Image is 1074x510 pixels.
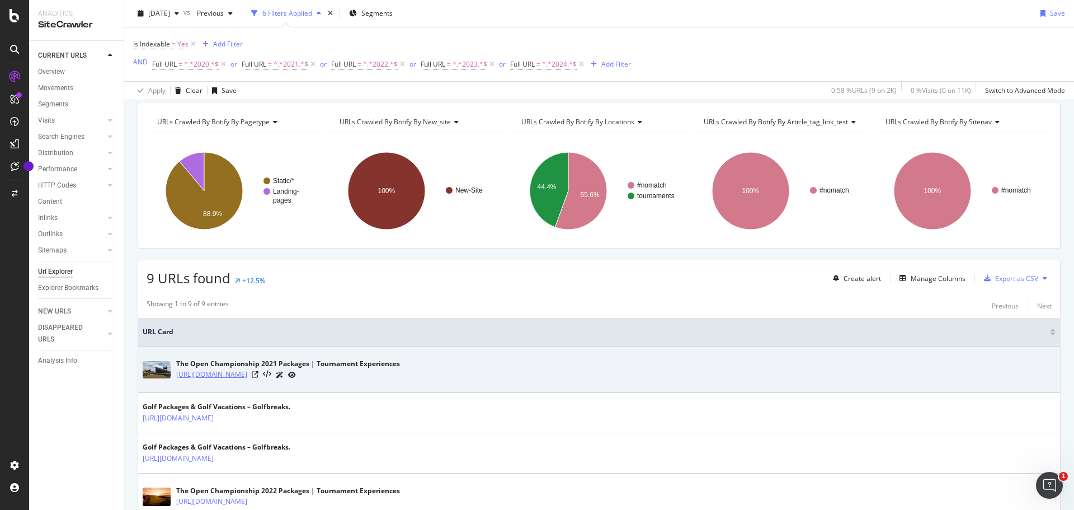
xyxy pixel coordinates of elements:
[911,86,971,95] div: 0 % Visits ( 0 on 11K )
[519,113,677,131] h4: URLs Crawled By Botify By locations
[133,82,166,100] button: Apply
[143,327,1047,337] span: URL Card
[268,59,272,69] span: =
[511,142,686,240] svg: A chart.
[38,115,105,127] a: Visits
[536,59,540,69] span: =
[38,282,116,294] a: Explorer Bookmarks
[637,181,667,189] text: #nomatch
[38,196,62,208] div: Content
[38,180,76,191] div: HTTP Codes
[819,186,849,194] text: #nomatch
[875,142,1050,240] svg: A chart.
[23,161,34,171] div: Tooltip anchor
[38,115,55,127] div: Visits
[38,245,67,256] div: Sitemaps
[186,86,202,95] div: Clear
[143,442,290,452] div: Golf Packages & Golf Vacations – Golfbreaks.
[38,212,58,224] div: Inlinks
[1001,186,1031,194] text: #nomatch
[184,57,219,72] span: ^.*2020.*$
[252,371,258,378] a: Visit Online Page
[172,39,176,49] span: =
[581,191,600,199] text: 55.6%
[38,355,77,367] div: Analysis Info
[38,66,116,78] a: Overview
[1059,472,1068,481] span: 1
[885,117,992,127] span: URLs Crawled By Botify By sitenav
[38,282,98,294] div: Explorer Bookmarks
[157,117,270,127] span: URLs Crawled By Botify By pagetype
[143,413,214,424] a: [URL][DOMAIN_NAME]
[992,299,1019,312] button: Previous
[155,113,313,131] h4: URLs Crawled By Botify By pagetype
[1036,472,1063,499] iframe: Intercom live chat
[499,59,506,69] button: or
[176,369,247,380] a: [URL][DOMAIN_NAME]
[147,142,322,240] svg: A chart.
[447,59,451,69] span: =
[924,187,941,195] text: 100%
[38,82,116,94] a: Movements
[38,228,63,240] div: Outlinks
[230,59,237,69] div: or
[213,39,243,49] div: Add Filter
[363,57,398,72] span: ^.*2022.*$
[208,82,237,100] button: Save
[262,8,312,18] div: 6 Filters Applied
[911,274,965,283] div: Manage Columns
[178,59,182,69] span: =
[176,496,247,507] a: [URL][DOMAIN_NAME]
[693,142,868,240] div: A chart.
[320,59,327,69] div: or
[831,86,897,95] div: 0.58 % URLs ( 9 on 2K )
[340,117,451,127] span: URLs Crawled By Botify By new_site
[38,50,105,62] a: CURRENT URLS
[331,59,356,69] span: Full URL
[222,86,237,95] div: Save
[38,147,105,159] a: Distribution
[38,212,105,224] a: Inlinks
[38,66,65,78] div: Overview
[586,58,631,71] button: Add Filter
[38,196,116,208] a: Content
[177,36,189,52] span: Yes
[1036,4,1065,22] button: Save
[143,453,214,464] a: [URL][DOMAIN_NAME]
[38,50,87,62] div: CURRENT URLS
[510,59,535,69] span: Full URL
[883,113,1042,131] h4: URLs Crawled By Botify By sitenav
[981,82,1065,100] button: Switch to Advanced Mode
[133,4,183,22] button: [DATE]
[828,269,881,287] button: Create alert
[844,274,881,283] div: Create alert
[274,57,308,72] span: ^.*2021.*$
[133,57,148,67] div: AND
[276,369,284,381] a: AI Url Details
[143,488,171,506] img: main image
[345,4,397,22] button: Segments
[38,9,115,18] div: Analytics
[38,99,68,110] div: Segments
[378,187,395,195] text: 100%
[198,38,243,51] button: Add Filter
[38,306,105,317] a: NEW URLS
[38,228,105,240] a: Outlinks
[38,18,115,31] div: SiteCrawler
[542,57,577,72] span: ^.*2024.*$
[979,269,1038,287] button: Export as CSV
[329,142,504,240] svg: A chart.
[183,7,192,17] span: vs
[995,274,1038,283] div: Export as CSV
[176,486,400,496] div: The Open Championship 2022 Packages | Tournament Experiences
[148,8,170,18] span: 2025 Oct. 5th
[38,245,105,256] a: Sitemaps
[147,269,230,287] span: 9 URLs found
[38,266,116,278] a: Url Explorer
[242,276,265,286] div: +12.5%
[337,113,496,131] h4: URLs Crawled By Botify By new_site
[704,117,848,127] span: URLs Crawled By Botify By article_tag_link_test
[242,59,266,69] span: Full URL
